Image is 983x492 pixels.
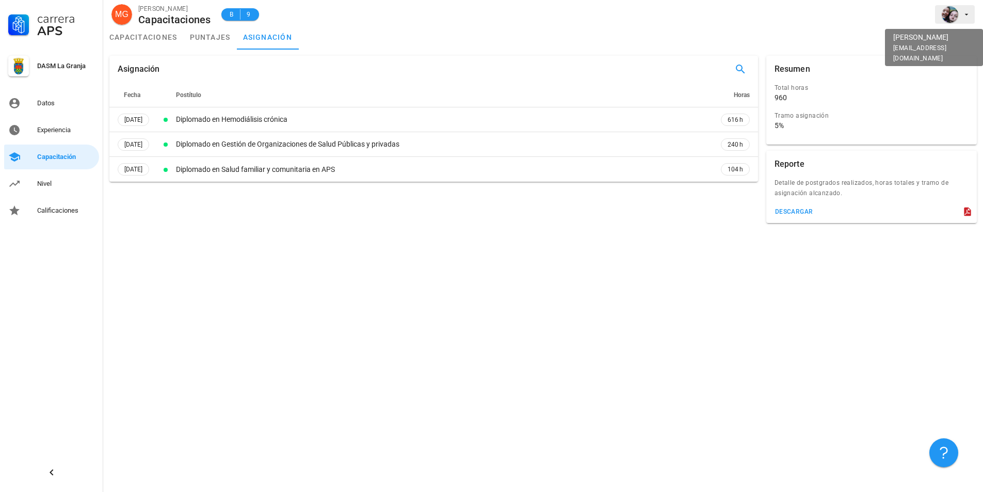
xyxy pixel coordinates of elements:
[138,4,211,14] div: [PERSON_NAME]
[111,4,132,25] div: avatar
[775,93,787,102] div: 960
[237,25,299,50] a: asignación
[37,62,95,70] div: DASM La Granja
[770,204,817,219] button: descargar
[115,4,128,25] span: MG
[4,91,99,116] a: Datos
[118,56,160,83] div: Asignación
[775,110,960,121] div: Tramo asignación
[124,114,142,125] span: [DATE]
[766,178,977,204] div: Detalle de postgrados realizados, horas totales y tramo de asignación alcanzado.
[37,126,95,134] div: Experiencia
[176,114,711,125] div: Diplomado en Hemodiálisis crónica
[228,9,236,20] span: B
[174,83,713,107] th: Postítulo
[37,153,95,161] div: Capacitación
[728,115,743,125] span: 616 h
[734,91,750,99] span: Horas
[37,180,95,188] div: Nivel
[245,9,253,20] span: 9
[176,139,711,150] div: Diplomado en Gestión de Organizaciones de Salud Públicas y privadas
[109,83,157,107] th: Fecha
[775,56,810,83] div: Resumen
[4,145,99,169] a: Capacitación
[176,164,711,175] div: Diplomado en Salud familiar y comunitaria en APS
[37,207,95,215] div: Calificaciones
[775,208,813,215] div: descargar
[775,151,804,178] div: Reporte
[138,14,211,25] div: Capacitaciones
[4,171,99,196] a: Nivel
[124,164,142,175] span: [DATE]
[713,83,758,107] th: Horas
[124,139,142,150] span: [DATE]
[728,139,743,150] span: 240 h
[37,25,95,37] div: APS
[37,12,95,25] div: Carrera
[775,121,784,130] div: 5%
[728,164,743,174] span: 104 h
[4,118,99,142] a: Experiencia
[124,91,140,99] span: Fecha
[775,83,960,93] div: Total horas
[4,198,99,223] a: Calificaciones
[184,25,237,50] a: puntajes
[942,6,958,23] div: avatar
[103,25,184,50] a: capacitaciones
[176,91,201,99] span: Postítulo
[37,99,95,107] div: Datos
